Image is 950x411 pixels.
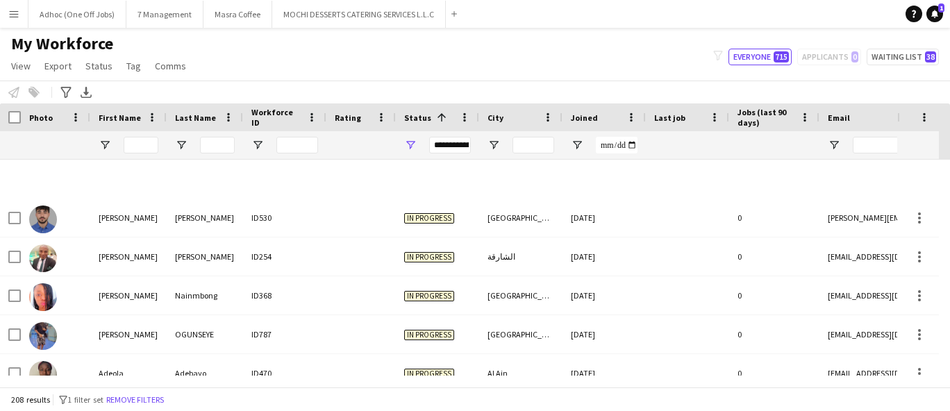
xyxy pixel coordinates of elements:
a: Tag [121,57,147,75]
span: In progress [404,213,454,224]
div: ID470 [243,354,326,392]
button: Open Filter Menu [251,139,264,151]
div: [PERSON_NAME] [90,199,167,237]
span: Tag [126,60,141,72]
div: Al Ain [479,354,562,392]
div: [GEOGRAPHIC_DATA] [479,199,562,237]
span: Rating [335,112,361,123]
button: Open Filter Menu [175,139,187,151]
button: Waiting list38 [867,49,939,65]
div: 0 [729,276,819,314]
input: Joined Filter Input [596,137,637,153]
div: الشارقة [479,237,562,276]
button: Open Filter Menu [404,139,417,151]
div: [PERSON_NAME] [90,276,167,314]
span: Last job [654,112,685,123]
span: City [487,112,503,123]
input: City Filter Input [512,137,554,153]
div: 0 [729,315,819,353]
span: 1 filter set [67,394,103,405]
div: [GEOGRAPHIC_DATA] [479,276,562,314]
div: ID530 [243,199,326,237]
img: Abdullah Alnounou [29,205,57,233]
div: [GEOGRAPHIC_DATA] [479,315,562,353]
input: First Name Filter Input [124,137,158,153]
img: Abigail Nainmbong [29,283,57,311]
a: Export [39,57,77,75]
div: [PERSON_NAME] [90,315,167,353]
div: [PERSON_NAME] [167,237,243,276]
div: ID787 [243,315,326,353]
div: ID368 [243,276,326,314]
div: 0 [729,237,819,276]
div: [DATE] [562,315,646,353]
span: In progress [404,369,454,379]
input: Last Name Filter Input [200,137,235,153]
div: [DATE] [562,199,646,237]
a: View [6,57,36,75]
div: ID254 [243,237,326,276]
div: [DATE] [562,276,646,314]
span: Jobs (last 90 days) [737,107,794,128]
button: Open Filter Menu [571,139,583,151]
div: Adebayo [167,354,243,392]
div: Adeola [90,354,167,392]
span: Last Name [175,112,216,123]
div: [DATE] [562,237,646,276]
div: [PERSON_NAME] [167,199,243,237]
span: View [11,60,31,72]
span: 38 [925,51,936,62]
span: Status [404,112,431,123]
span: In progress [404,252,454,262]
div: [DATE] [562,354,646,392]
div: Nainmbong [167,276,243,314]
button: Masra Coffee [203,1,272,28]
button: Everyone715 [728,49,792,65]
span: Status [85,60,112,72]
img: Adeola Adebayo [29,361,57,389]
div: [PERSON_NAME] [90,237,167,276]
span: First Name [99,112,141,123]
span: Photo [29,112,53,123]
span: Workforce ID [251,107,301,128]
span: Comms [155,60,186,72]
button: Remove filters [103,392,167,408]
button: 7 Management [126,1,203,28]
div: 0 [729,199,819,237]
button: Open Filter Menu [99,139,111,151]
div: OGUNSEYE [167,315,243,353]
button: Adhoc (One Off Jobs) [28,1,126,28]
a: 1 [926,6,943,22]
button: Open Filter Menu [487,139,500,151]
span: My Workforce [11,33,113,54]
span: In progress [404,291,454,301]
app-action-btn: Export XLSX [78,84,94,101]
span: 1 [938,3,944,12]
button: Open Filter Menu [828,139,840,151]
a: Status [80,57,118,75]
span: 715 [774,51,789,62]
button: MOCHI DESSERTS CATERING SERVICES L.L.C [272,1,446,28]
span: Export [44,60,72,72]
input: Workforce ID Filter Input [276,137,318,153]
app-action-btn: Advanced filters [58,84,74,101]
div: 0 [729,354,819,392]
a: Comms [149,57,192,75]
span: In progress [404,330,454,340]
img: ADEMOLA KAYODE OGUNSEYE [29,322,57,350]
img: Abel Ukaegbu [29,244,57,272]
span: Email [828,112,850,123]
span: Joined [571,112,598,123]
